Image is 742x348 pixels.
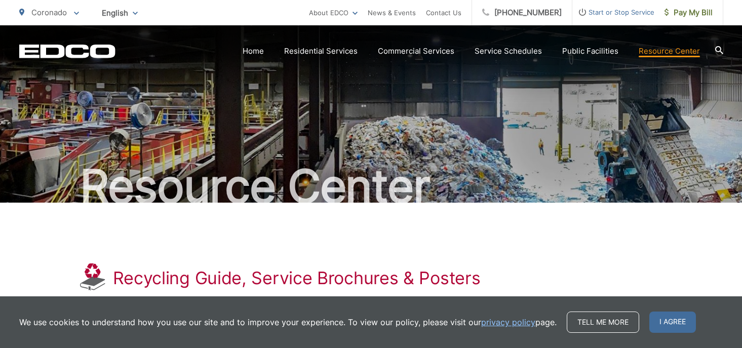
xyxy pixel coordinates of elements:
[368,7,416,19] a: News & Events
[567,312,639,333] a: Tell me more
[639,45,700,57] a: Resource Center
[284,45,358,57] a: Residential Services
[19,44,115,58] a: EDCD logo. Return to the homepage.
[309,7,358,19] a: About EDCO
[243,45,264,57] a: Home
[562,45,618,57] a: Public Facilities
[31,8,67,17] span: Coronado
[113,268,481,288] h1: Recycling Guide, Service Brochures & Posters
[649,312,696,333] span: I agree
[426,7,461,19] a: Contact Us
[94,4,145,22] span: English
[19,161,723,212] h2: Resource Center
[481,316,535,328] a: privacy policy
[475,45,542,57] a: Service Schedules
[19,316,557,328] p: We use cookies to understand how you use our site and to improve your experience. To view our pol...
[665,7,713,19] span: Pay My Bill
[378,45,454,57] a: Commercial Services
